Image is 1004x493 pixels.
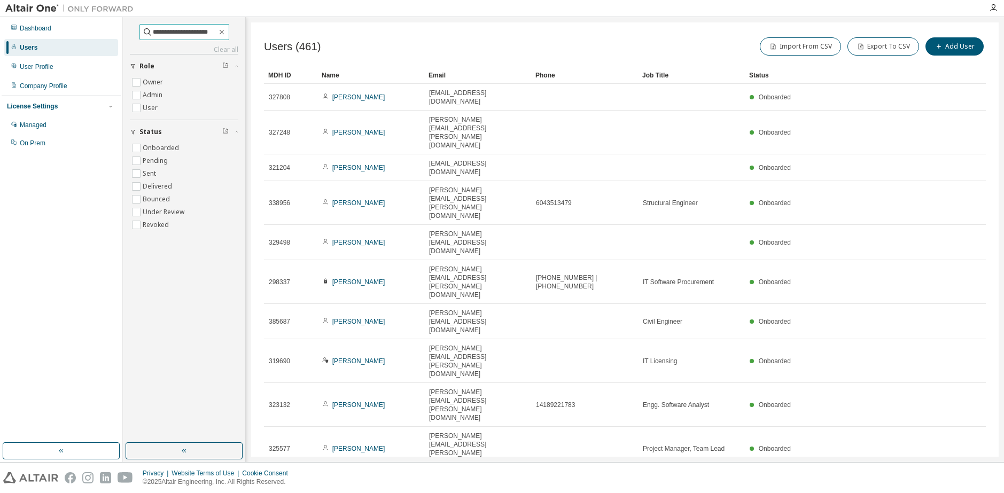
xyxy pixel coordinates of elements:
button: Status [130,120,238,144]
div: Job Title [642,67,741,84]
span: 338956 [269,199,290,207]
a: [PERSON_NAME] [332,445,385,452]
span: Onboarded [759,164,791,171]
div: Dashboard [20,24,51,33]
span: [EMAIL_ADDRESS][DOMAIN_NAME] [429,89,526,106]
div: Company Profile [20,82,67,90]
span: 385687 [269,317,290,326]
div: User Profile [20,62,53,71]
span: [PERSON_NAME][EMAIL_ADDRESS][PERSON_NAME][DOMAIN_NAME] [429,115,526,150]
span: Onboarded [759,129,791,136]
button: Export To CSV [847,37,919,56]
div: Status [749,67,930,84]
span: 14189221783 [536,401,575,409]
span: [PERSON_NAME][EMAIL_ADDRESS][PERSON_NAME][DOMAIN_NAME] [429,265,526,299]
span: Clear filter [222,62,229,71]
span: Project Manager, Team Lead [643,444,725,453]
span: Onboarded [759,318,791,325]
label: Admin [143,89,165,101]
span: 319690 [269,357,290,365]
div: Managed [20,121,46,129]
label: User [143,101,160,114]
span: Onboarded [759,93,791,101]
span: 6043513479 [536,199,572,207]
div: Website Terms of Use [172,469,242,478]
label: Onboarded [143,142,181,154]
span: [PERSON_NAME][EMAIL_ADDRESS][DOMAIN_NAME] [429,309,526,334]
img: instagram.svg [82,472,94,483]
span: 325577 [269,444,290,453]
p: © 2025 Altair Engineering, Inc. All Rights Reserved. [143,478,294,487]
img: linkedin.svg [100,472,111,483]
a: Clear all [130,45,238,54]
span: [PERSON_NAME][EMAIL_ADDRESS][PERSON_NAME][DOMAIN_NAME] [429,388,526,422]
label: Owner [143,76,165,89]
span: 327248 [269,128,290,137]
button: Import From CSV [760,37,841,56]
span: [PERSON_NAME][EMAIL_ADDRESS][PERSON_NAME][DOMAIN_NAME] [429,186,526,220]
a: [PERSON_NAME] [332,278,385,286]
span: 298337 [269,278,290,286]
img: Altair One [5,3,139,14]
a: [PERSON_NAME] [332,93,385,101]
div: MDH ID [268,67,313,84]
span: 327808 [269,93,290,101]
img: youtube.svg [118,472,133,483]
div: Phone [535,67,634,84]
label: Sent [143,167,158,180]
div: License Settings [7,102,58,111]
span: Engg. Software Analyst [643,401,709,409]
span: [PERSON_NAME][EMAIL_ADDRESS][PERSON_NAME][DOMAIN_NAME] [429,344,526,378]
div: Users [20,43,37,52]
div: On Prem [20,139,45,147]
label: Bounced [143,193,172,206]
span: Clear filter [222,128,229,136]
div: Name [322,67,420,84]
span: Status [139,128,162,136]
span: 329498 [269,238,290,247]
label: Revoked [143,218,171,231]
span: Civil Engineer [643,317,682,326]
a: [PERSON_NAME] [332,357,385,365]
span: Role [139,62,154,71]
span: Onboarded [759,239,791,246]
span: Structural Engineer [643,199,698,207]
span: [PHONE_NUMBER] | [PHONE_NUMBER] [536,273,633,291]
span: 321204 [269,163,290,172]
span: [PERSON_NAME][EMAIL_ADDRESS][PERSON_NAME][DOMAIN_NAME] [429,432,526,466]
img: facebook.svg [65,472,76,483]
a: [PERSON_NAME] [332,129,385,136]
span: IT Licensing [643,357,677,365]
a: [PERSON_NAME] [332,199,385,207]
span: Onboarded [759,445,791,452]
a: [PERSON_NAME] [332,239,385,246]
label: Pending [143,154,170,167]
span: [PERSON_NAME][EMAIL_ADDRESS][DOMAIN_NAME] [429,230,526,255]
label: Under Review [143,206,186,218]
span: Onboarded [759,401,791,409]
a: [PERSON_NAME] [332,401,385,409]
span: 323132 [269,401,290,409]
label: Delivered [143,180,174,193]
div: Email [429,67,527,84]
div: Cookie Consent [242,469,294,478]
button: Add User [925,37,984,56]
a: [PERSON_NAME] [332,318,385,325]
button: Role [130,54,238,78]
span: Users (461) [264,41,321,53]
a: [PERSON_NAME] [332,164,385,171]
span: Onboarded [759,357,791,365]
span: Onboarded [759,278,791,286]
span: Onboarded [759,199,791,207]
span: [EMAIL_ADDRESS][DOMAIN_NAME] [429,159,526,176]
span: IT Software Procurement [643,278,714,286]
img: altair_logo.svg [3,472,58,483]
div: Privacy [143,469,172,478]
